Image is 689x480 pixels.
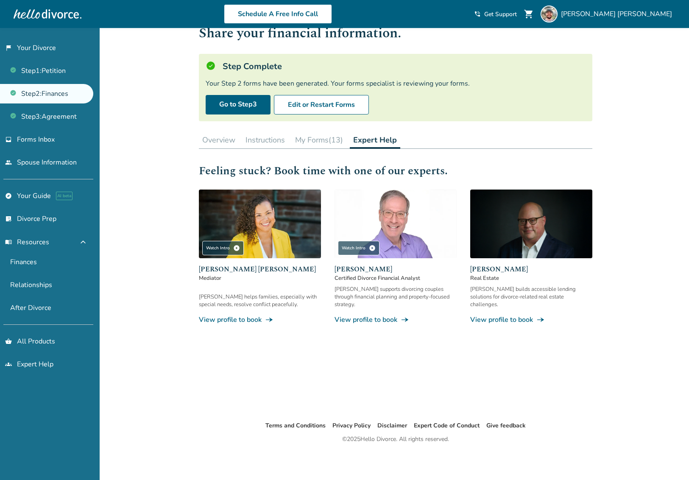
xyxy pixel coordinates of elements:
span: [PERSON_NAME] [PERSON_NAME] [199,264,321,274]
h5: Step Complete [223,61,282,72]
div: Watch Intro [338,241,379,255]
div: Your Step 2 forms have been generated. Your forms specialist is reviewing your forms. [206,79,586,88]
span: menu_book [5,239,12,246]
a: Terms and Conditions [265,421,326,430]
span: [PERSON_NAME] [470,264,592,274]
a: View profile to bookline_end_arrow_notch [335,315,457,324]
a: View profile to bookline_end_arrow_notch [199,315,321,324]
span: Real Estate [470,274,592,282]
div: [PERSON_NAME] supports divorcing couples through financial planning and property-focused strategy. [335,285,457,308]
a: Privacy Policy [332,421,371,430]
span: expand_less [78,237,88,247]
span: flag_2 [5,45,12,51]
span: play_circle [233,245,240,251]
span: groups [5,361,12,368]
span: explore [5,193,12,199]
iframe: Chat Widget [647,439,689,480]
h2: Feeling stuck? Book time with one of our experts. [199,162,592,179]
span: line_end_arrow_notch [401,315,409,324]
a: Expert Code of Conduct [414,421,480,430]
span: [PERSON_NAME] [335,264,457,274]
span: Forms Inbox [17,135,55,144]
span: line_end_arrow_notch [536,315,545,324]
span: shopping_cart [524,9,534,19]
span: people [5,159,12,166]
img: Jeff Landers [335,190,457,258]
h1: Share your financial information. [199,23,592,44]
span: Mediator [199,274,321,282]
span: Resources [5,237,49,247]
span: inbox [5,136,12,143]
span: list_alt_check [5,215,12,222]
a: Go to Step3 [206,95,271,114]
span: Get Support [484,10,517,18]
span: phone_in_talk [474,11,481,17]
span: shopping_basket [5,338,12,345]
span: play_circle [369,245,376,251]
img: Claudia Brown Coulter [199,190,321,258]
span: Certified Divorce Financial Analyst [335,274,457,282]
span: line_end_arrow_notch [265,315,273,324]
span: AI beta [56,192,73,200]
li: Give feedback [486,421,526,431]
button: Instructions [242,131,288,148]
a: View profile to bookline_end_arrow_notch [470,315,592,324]
button: Edit or Restart Forms [274,95,369,114]
span: [PERSON_NAME] [PERSON_NAME] [561,9,675,19]
div: [PERSON_NAME] helps families, especially with special needs, resolve conflict peacefully. [199,293,321,308]
li: Disclaimer [377,421,407,431]
button: Expert Help [350,131,400,149]
a: phone_in_talkGet Support [474,10,517,18]
div: [PERSON_NAME] builds accessible lending solutions for divorce-related real estate challenges. [470,285,592,308]
button: My Forms(13) [292,131,346,148]
button: Overview [199,131,239,148]
a: Schedule A Free Info Call [224,4,332,24]
img: Alex Johnson [541,6,558,22]
div: © 2025 Hello Divorce. All rights reserved. [342,434,449,444]
img: Chris Freemott [470,190,592,258]
div: Watch Intro [202,241,244,255]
